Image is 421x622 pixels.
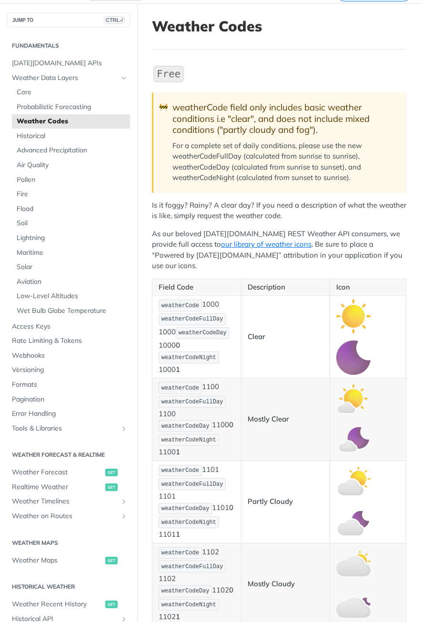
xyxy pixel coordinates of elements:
span: Soil [17,219,128,228]
span: Realtime Weather [12,482,103,492]
span: Weather on Routes [12,512,118,521]
a: Weather Data LayersHide subpages for Weather Data Layers [7,71,130,85]
span: Weather Forecast [12,468,103,477]
strong: 0 [229,585,233,594]
span: Core [17,88,128,97]
span: Weather Timelines [12,497,118,506]
img: clear_night [336,341,371,375]
button: Show subpages for Tools & Libraries [120,425,128,432]
span: Weather Data Layers [12,73,118,83]
span: weatherCodeNight [161,602,216,608]
img: clear_day [336,299,371,333]
img: mostly_cloudy_day [336,546,371,581]
a: Realtime Weatherget [7,480,130,494]
span: [DATE][DOMAIN_NAME] APIs [12,59,128,68]
a: Probabilistic Forecasting [12,100,130,114]
strong: 1 [176,447,180,456]
span: weatherCodeFullDay [161,481,223,488]
span: Air Quality [17,161,128,170]
span: get [105,557,118,564]
span: Weather Maps [12,556,103,565]
a: Error Handling [7,407,130,421]
span: Low-Level Altitudes [17,291,128,301]
a: Formats [7,378,130,392]
span: Expand image [336,393,371,402]
img: partly_cloudy_day [336,464,371,498]
a: Air Quality [12,158,130,172]
a: Lightning [12,231,130,245]
span: Formats [12,380,128,390]
a: Pollen [12,173,130,187]
span: weatherCode [161,385,199,391]
img: mostly_clear_day [336,381,371,416]
span: weatherCode [161,302,199,309]
span: Probabilistic Forecasting [17,102,128,112]
span: weatherCodeFullDay [161,399,223,405]
span: Expand image [336,435,371,444]
span: Historical [17,131,128,141]
a: Solar [12,260,130,274]
button: Hide subpages for Weather Data Layers [120,74,128,82]
a: Core [12,85,130,100]
a: Advanced Precipitation [12,143,130,158]
h2: Weather Maps [7,539,130,547]
p: 1100 1100 1100 1100 [159,381,235,457]
a: Weather on RoutesShow subpages for Weather on Routes [7,509,130,523]
a: Access Keys [7,320,130,334]
span: Advanced Precipitation [17,146,128,155]
strong: 1 [176,530,180,539]
span: Solar [17,262,128,272]
span: Tools & Libraries [12,424,118,433]
a: our library of weather icons [221,240,311,249]
a: Historical [12,129,130,143]
span: Access Keys [12,322,128,331]
span: get [105,601,118,608]
img: mostly_clear_night [336,423,371,457]
span: Expand image [336,517,371,526]
span: Aviation [17,277,128,287]
a: Fire [12,187,130,201]
span: weatherCodeDay [161,505,210,512]
a: Weather Mapsget [7,553,130,568]
a: Versioning [7,363,130,377]
strong: Mostly Cloudy [248,579,295,588]
p: Field Code [159,282,235,293]
span: Expand image [336,476,371,485]
span: Error Handling [12,409,128,419]
strong: 0 [176,341,180,350]
a: Rate Limiting & Tokens [7,334,130,348]
p: As our beloved [DATE][DOMAIN_NAME] REST Weather API consumers, we provide full access to . Be sur... [152,229,406,271]
a: Weather Forecastget [7,465,130,480]
span: get [105,483,118,491]
span: Rate Limiting & Tokens [12,336,128,346]
h2: Historical Weather [7,582,130,591]
a: Tools & LibrariesShow subpages for Tools & Libraries [7,421,130,436]
span: Versioning [12,365,128,375]
span: 🚧 [159,102,168,113]
span: weatherCodeFullDay [161,563,223,570]
button: JUMP TOCTRL-/ [7,13,130,27]
span: weatherCodeFullDay [161,316,223,322]
a: Weather Recent Historyget [7,597,130,612]
span: weatherCode [161,467,199,474]
span: Expand image [336,600,371,609]
span: weatherCodeDay [161,423,210,430]
div: weatherCode field only includes basic weather conditions i.e "clear", and does not include mixed ... [172,102,397,135]
h2: Fundamentals [7,41,130,50]
span: Weather Recent History [12,600,103,609]
a: Low-Level Altitudes [12,289,130,303]
a: Pagination [7,392,130,407]
span: weatherCodeNight [161,437,216,443]
span: Weather Codes [17,117,128,126]
p: 1101 1101 1101 1101 [159,464,235,540]
span: Flood [17,204,128,214]
span: weatherCodeDay [161,588,210,594]
span: Pollen [17,175,128,185]
strong: 0 [229,421,233,430]
img: partly_cloudy_night [336,505,371,540]
span: Pagination [12,395,128,404]
a: Wet Bulb Globe Temperature [12,304,130,318]
span: weatherCode [161,550,199,556]
span: Expand image [336,558,371,567]
a: Flood [12,202,130,216]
